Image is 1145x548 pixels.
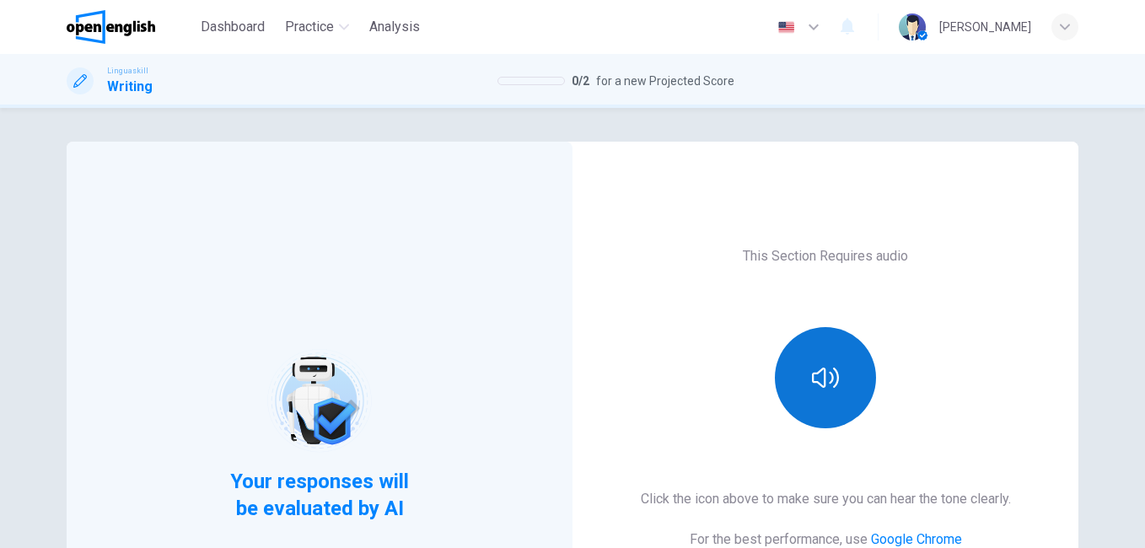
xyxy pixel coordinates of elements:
button: Dashboard [194,12,271,42]
button: Analysis [363,12,427,42]
span: Analysis [369,17,420,37]
img: OpenEnglish logo [67,10,155,44]
span: 0 / 2 [572,71,589,91]
div: [PERSON_NAME] [939,17,1031,37]
span: for a new Projected Score [596,71,734,91]
a: Google Chrome [871,531,962,547]
span: Your responses will be evaluated by AI [218,468,422,522]
img: Profile picture [899,13,926,40]
button: Practice [278,12,356,42]
h6: This Section Requires audio [743,246,908,266]
span: Practice [285,17,334,37]
h1: Writing [107,77,153,97]
img: robot icon [266,347,373,454]
span: Linguaskill [107,65,148,77]
a: OpenEnglish logo [67,10,194,44]
h6: Click the icon above to make sure you can hear the tone clearly. [641,489,1011,509]
img: en [776,21,797,34]
span: Dashboard [201,17,265,37]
